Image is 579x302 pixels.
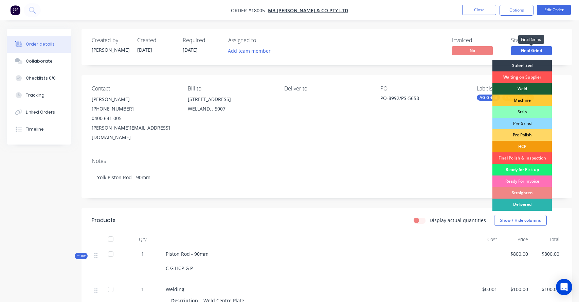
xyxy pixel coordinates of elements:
[477,95,500,101] div: AG Grind
[26,126,44,132] div: Timeline
[183,37,220,44] div: Required
[492,60,552,71] div: Submitted
[26,58,53,64] div: Collaborate
[380,95,465,104] div: PO-8992/PS-5658
[518,35,544,44] div: Final Grind
[224,46,274,55] button: Add team member
[188,85,273,92] div: Bill to
[26,75,56,81] div: Checklists 0/0
[188,95,273,104] div: [STREET_ADDRESS]
[492,164,552,175] div: Ready for Pick up
[494,215,547,226] button: Show / Hide columns
[26,41,55,47] div: Order details
[92,123,177,142] div: [PERSON_NAME][EMAIL_ADDRESS][DOMAIN_NAME]
[268,7,348,14] a: MB [PERSON_NAME] & Co Pty Ltd
[503,250,528,257] span: $800.00
[137,47,152,53] span: [DATE]
[462,5,496,15] button: Close
[228,46,274,55] button: Add team member
[92,167,562,188] div: Yolk Piston Rod - 90mm
[492,106,552,118] div: Strip
[228,37,296,44] div: Assigned to
[492,175,552,187] div: Ready For Invoice
[77,253,86,258] span: Kit
[430,217,486,224] label: Display actual quantities
[492,95,552,106] div: Machine
[492,141,552,152] div: HCP
[75,253,88,259] div: Kit
[380,85,466,92] div: PO
[500,5,533,16] button: Options
[503,286,528,293] span: $100.00
[492,210,552,222] div: Picked Up
[92,114,177,123] div: 0400 641 005
[492,83,552,95] div: Weld
[7,36,71,53] button: Order details
[492,118,552,129] div: Pre Grind
[469,233,500,246] div: Cost
[537,5,571,15] button: Edit Order
[7,70,71,87] button: Checklists 0/0
[188,95,273,116] div: [STREET_ADDRESS]WELLAND, , 5007
[10,5,20,15] img: Factory
[492,71,552,83] div: Waiting on Supplier
[7,53,71,70] button: Collaborate
[92,104,177,114] div: [PHONE_NUMBER]
[92,95,177,104] div: [PERSON_NAME]
[26,109,55,115] div: Linked Orders
[92,85,177,92] div: Contact
[166,286,184,292] span: Welding
[452,37,503,44] div: Invoiced
[141,250,144,257] span: 1
[7,87,71,104] button: Tracking
[7,104,71,121] button: Linked Orders
[511,46,552,56] button: Final Grind
[92,216,115,224] div: Products
[531,233,562,246] div: Total
[92,37,129,44] div: Created by
[533,286,559,293] span: $100.00
[231,7,268,14] span: Order #18005 -
[141,286,144,293] span: 1
[452,46,493,55] span: No
[122,233,163,246] div: Qty
[188,104,273,114] div: WELLAND, , 5007
[92,46,129,53] div: [PERSON_NAME]
[471,286,497,293] span: $0.001
[92,158,562,164] div: Notes
[477,85,562,92] div: Labels
[511,46,552,55] span: Final Grind
[533,250,559,257] span: $800.00
[500,233,531,246] div: Price
[166,251,209,271] span: Piston Rod - 90mm C G HCP G P
[511,37,562,44] div: Status
[137,37,175,44] div: Created
[183,47,198,53] span: [DATE]
[492,187,552,199] div: Straighten
[492,152,552,164] div: Final Polish & Inspection
[284,85,369,92] div: Deliver to
[492,199,552,210] div: Delivered
[26,92,44,98] div: Tracking
[92,95,177,142] div: [PERSON_NAME][PHONE_NUMBER]0400 641 005[PERSON_NAME][EMAIL_ADDRESS][DOMAIN_NAME]
[492,129,552,141] div: Pre Polish
[556,279,572,295] div: Open Intercom Messenger
[7,121,71,138] button: Timeline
